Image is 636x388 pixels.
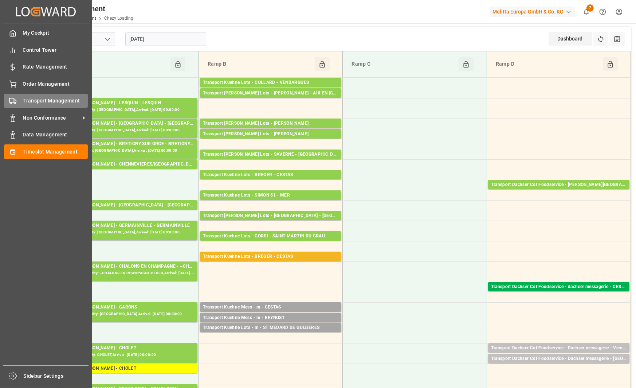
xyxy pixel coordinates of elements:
div: Pallets: 1,TU: ,City: [GEOGRAPHIC_DATA],Arrival: [DATE] 00:00:00 [203,158,338,164]
div: Transport Kuehne Lots - CORSI - SAINT MARTIN DU CRAU [203,233,338,240]
div: Transport Kuehne Lots - SIMON 51 - MER [203,192,338,199]
a: Rate Management [4,60,88,74]
div: Pallets: 1,TU: 214,City: [GEOGRAPHIC_DATA],Arrival: [DATE] 00:00:00 [203,260,338,267]
div: Ramp A [60,57,170,71]
div: Transport [PERSON_NAME] Lots - [PERSON_NAME] - AIX EN [GEOGRAPHIC_DATA] [203,90,338,97]
div: Pallets: 2,TU: 14,City: [GEOGRAPHIC_DATA],Arrival: [DATE] 00:00:00 [491,189,627,195]
div: Pallets: ,TU: 175,City: Verneuil L'Etang,Arrival: [DATE] 00:00:00 [491,352,627,358]
div: Transport [PERSON_NAME] - GERMAINVILLE - GERMAINVILLE [59,222,195,229]
div: Transport [PERSON_NAME] - GARONS [59,304,195,311]
button: show 7 new notifications [578,4,594,20]
a: Timeslot Management [4,144,88,159]
div: Pallets: 1,TU: 256,City: [GEOGRAPHIC_DATA],Arrival: [DATE] 00:00:00 [203,179,338,185]
div: Transport Kuehne Lots - m - ST MEDARD DE GUIZIERES [203,324,338,331]
span: Non Conformance [23,114,81,122]
div: Pallets: ,TU: 848,City: [GEOGRAPHIC_DATA][PERSON_NAME],Arrival: [DATE] 00:00:00 [203,240,338,246]
div: Transport [PERSON_NAME] - [GEOGRAPHIC_DATA] - [GEOGRAPHIC_DATA] [59,120,195,127]
a: Data Management [4,128,88,142]
div: Transport Dachser Cof Foodservice - dachser messagerie - CESTAS [491,283,627,291]
div: Pallets: 10,TU: 608,City: CARQUEFOU,Arrival: [DATE] 00:00:00 [203,127,338,133]
div: Transport [PERSON_NAME] - CHENNEVIERES/[GEOGRAPHIC_DATA] - [GEOGRAPHIC_DATA]/MARNE CEDEX [59,161,195,168]
div: Transport [PERSON_NAME] - LESQUIN - LESQUIN [59,100,195,107]
div: Pallets: ,TU: 7,City: [GEOGRAPHIC_DATA],Arrival: [DATE] 00:00:00 [203,331,338,338]
a: My Cockpit [4,26,88,40]
div: Pallets: ,TU: 268,City: [GEOGRAPHIC_DATA],Arrival: [DATE] 00:00:00 [59,107,195,113]
div: Transport Kuehne Lots - COLLARD - VENDARGUES [203,79,338,86]
span: My Cockpit [23,29,88,37]
div: Transport [PERSON_NAME] - [GEOGRAPHIC_DATA] - [GEOGRAPHIC_DATA] [59,202,195,209]
div: Pallets: 11,TU: 16,City: MER,Arrival: [DATE] 00:00:00 [203,199,338,205]
div: Transport Dachser Cof Foodservice - Dachser messagerie - Verneuil L'Etang [491,345,627,352]
div: Transport [PERSON_NAME] - CHOLET [59,345,195,352]
div: Transport [PERSON_NAME] - BRETIGNY SUR ORGE - BRETIGNY SUR ORGE [59,140,195,148]
div: Transport Kuehne Lots - BREGER - CESTAS [203,253,338,260]
div: Ramp C [349,57,459,71]
div: Pallets: ,TU: 52,City: [GEOGRAPHIC_DATA],Arrival: [DATE] 00:00:00 [203,97,338,103]
span: Data Management [23,131,88,139]
div: Pallets: ,TU: 470,City: [GEOGRAPHIC_DATA],Arrival: [DATE] 00:00:00 [59,209,195,215]
span: Sidebar Settings [24,372,89,380]
div: Transport [PERSON_NAME] - CHOLET [59,365,195,372]
span: Transport Management [23,97,88,105]
div: Melitta Europa GmbH & Co. KG [490,7,575,17]
div: Ramp B [205,57,315,71]
div: Pallets: ,TU: 108,City: [GEOGRAPHIC_DATA],Arrival: [DATE] 00:00:00 [59,229,195,236]
div: Pallets: ,TU: 585,City: CHOLET,Arrival: [DATE] 00:00:00 [59,352,195,358]
div: Transport Dachser Cof Foodservice - Dachser messagerie - [GEOGRAPHIC_DATA] [491,355,627,362]
div: Pallets: 12,TU: 176,City: [GEOGRAPHIC_DATA],Arrival: [DATE] 00:00:00 [203,86,338,93]
div: Dashboard [549,32,592,46]
div: Pallets: 6,TU: ,City: CARQUEFOU,Arrival: [DATE] 00:00:00 [203,138,338,144]
div: Transport Kuehne Lots - BREGER - CESTAS [203,171,338,179]
span: Control Tower [23,46,88,54]
button: open menu [102,34,113,45]
a: Order Management [4,77,88,91]
span: Order Management [23,80,88,88]
div: Pallets: ,TU: 18,City: CESTAS,Arrival: [DATE] 00:00:00 [203,311,338,317]
div: Pallets: ,TU: ,City: [GEOGRAPHIC_DATA],Arrival: [DATE] 00:00:00 [491,362,627,369]
div: Pallets: 1,TU: 723,City: ~CHALONS EN CHAMPAGNE CEDEX,Arrival: [DATE] 00:00:00 [59,270,195,276]
span: 7 [586,4,594,12]
div: Pallets: ,TU: 76,City: [GEOGRAPHIC_DATA],Arrival: [DATE] 00:00:00 [203,322,338,328]
div: Pallets: 3,TU: 48,City: CESTAS,Arrival: [DATE] 00:00:00 [491,291,627,297]
div: Pallets: ,TU: 62,City: [GEOGRAPHIC_DATA],Arrival: [DATE] 00:00:00 [59,148,195,154]
div: Transport Dachser Cof Foodservice - [PERSON_NAME][GEOGRAPHIC_DATA] [491,181,627,189]
div: Transport Kuehne Mess - m - BEYNOST [203,314,338,322]
input: DD-MM-YYYY [125,32,206,46]
div: Ramp D [493,57,603,71]
span: Rate Management [23,63,88,71]
div: Pallets: 18,TU: 654,City: [GEOGRAPHIC_DATA]/MARNE CEDEX,Arrival: [DATE] 00:00:00 [59,168,195,174]
div: Pallets: ,TU: 47,City: CHOLET,Arrival: [DATE] 00:00:00 [59,372,195,379]
div: Transport [PERSON_NAME] - CHALONS EN CHAMPAGNE - ~CHALONS EN CHAMPAGNE CEDEX [59,263,195,270]
div: Transport [PERSON_NAME] Lots - [GEOGRAPHIC_DATA] - [GEOGRAPHIC_DATA] [203,212,338,220]
a: Transport Management [4,94,88,108]
button: Melitta Europa GmbH & Co. KG [490,5,578,19]
div: Transport [PERSON_NAME] Lots - SAVERNE - [GEOGRAPHIC_DATA] [203,151,338,158]
div: Pallets: ,TU: 346,City: [GEOGRAPHIC_DATA],Arrival: [DATE] 00:00:00 [59,127,195,133]
div: Pallets: 1,TU: 729,City: [GEOGRAPHIC_DATA],Arrival: [DATE] 00:00:00 [59,311,195,317]
div: Transport [PERSON_NAME] Lots - [PERSON_NAME] [203,131,338,138]
div: Transport Kuehne Mess - m - CESTAS [203,304,338,311]
div: Pallets: 4,TU: 198,City: [GEOGRAPHIC_DATA],Arrival: [DATE] 00:00:00 [203,220,338,226]
a: Control Tower [4,43,88,57]
span: Timeslot Management [23,148,88,156]
button: Help Center [594,4,611,20]
div: Transport [PERSON_NAME] Lots - [PERSON_NAME] [203,120,338,127]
